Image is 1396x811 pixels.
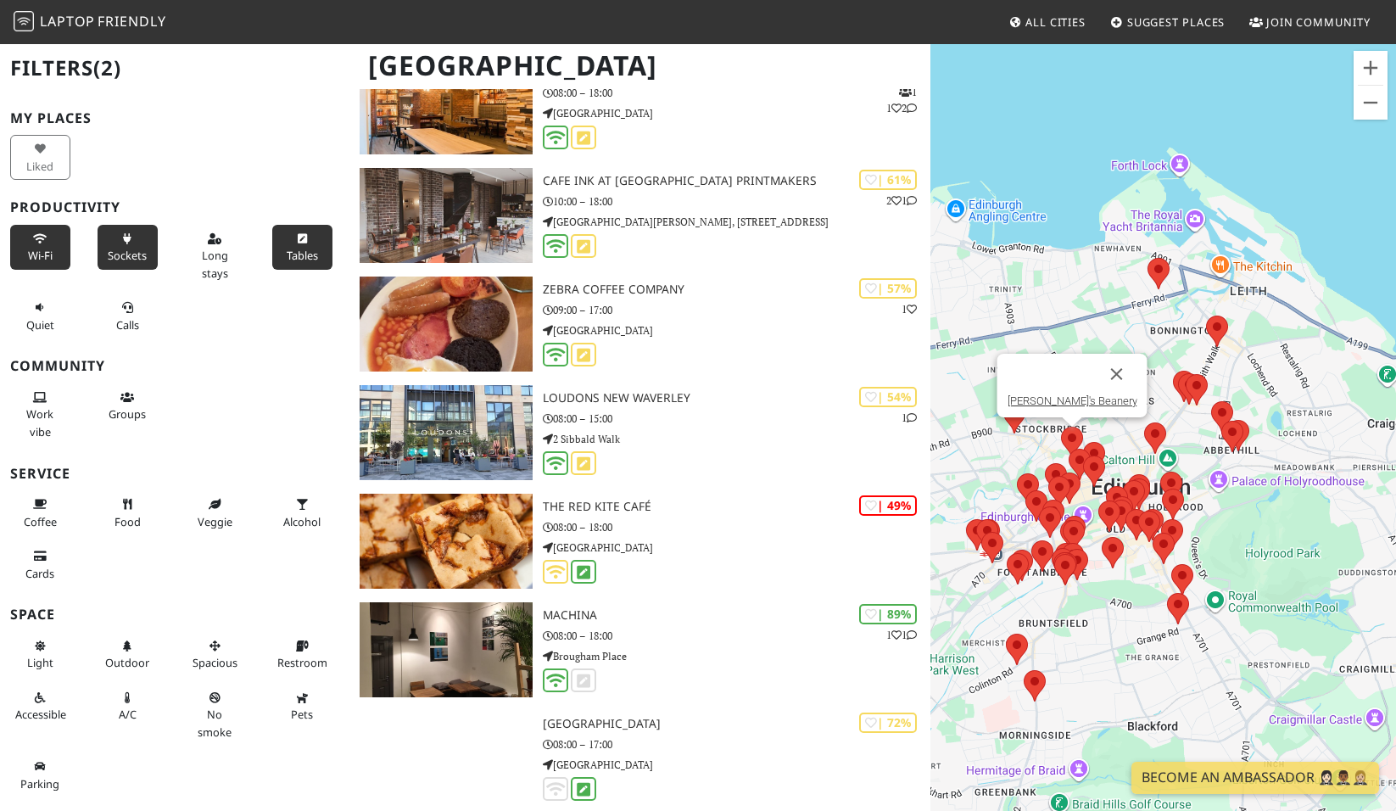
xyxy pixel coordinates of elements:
[10,542,70,587] button: Cards
[198,514,232,529] span: Veggie
[109,406,146,422] span: Group tables
[543,736,930,752] p: 08:00 – 17:00
[543,322,930,338] p: [GEOGRAPHIC_DATA]
[1025,14,1086,30] span: All Cities
[291,707,313,722] span: Pet friendly
[98,490,158,535] button: Food
[543,193,930,210] p: 10:00 – 18:00
[1103,7,1232,37] a: Suggest Places
[119,707,137,722] span: Air conditioned
[10,110,339,126] h3: My Places
[272,490,332,535] button: Alcohol
[277,655,327,670] span: Restroom
[859,278,917,298] div: | 57%
[360,494,533,589] img: The Red Kite Café
[40,12,95,31] span: Laptop
[20,776,59,791] span: Parking
[886,627,917,643] p: 1 1
[360,277,533,372] img: Zebra Coffee Company
[185,684,245,746] button: No smoke
[543,105,930,121] p: [GEOGRAPHIC_DATA]
[24,514,57,529] span: Coffee
[198,707,232,739] span: Smoke free
[543,717,930,731] h3: [GEOGRAPHIC_DATA]
[287,248,318,263] span: Work-friendly tables
[10,466,339,482] h3: Service
[108,248,147,263] span: Power sockets
[543,628,930,644] p: 08:00 – 18:00
[272,684,332,729] button: Pets
[1131,762,1379,794] a: Become an Ambassador 🤵🏻‍♀️🤵🏾‍♂️🤵🏼‍♀️
[272,225,332,270] button: Tables
[543,391,930,405] h3: Loudons New Waverley
[10,294,70,338] button: Quiet
[543,608,930,623] h3: Machina
[98,225,158,270] button: Sockets
[15,707,66,722] span: Accessible
[886,193,917,209] p: 2 1
[116,317,139,333] span: Video/audio calls
[859,170,917,189] div: | 61%
[202,248,228,280] span: Long stays
[349,711,931,803] a: | 72% [GEOGRAPHIC_DATA] 08:00 – 17:00 [GEOGRAPHIC_DATA]
[360,168,533,263] img: Cafe Ink at Edinburgh Printmakers
[859,713,917,732] div: | 72%
[283,514,321,529] span: Alcohol
[105,655,149,670] span: Outdoor area
[360,385,533,480] img: Loudons New Waverley
[543,540,930,556] p: [GEOGRAPHIC_DATA]
[14,8,166,37] a: LaptopFriendly LaptopFriendly
[114,514,141,529] span: Food
[10,42,339,94] h2: Filters
[349,602,931,697] a: Machina | 89% 11 Machina 08:00 – 18:00 Brougham Place
[543,519,930,535] p: 08:00 – 18:00
[349,494,931,589] a: The Red Kite Café | 49% The Red Kite Café 08:00 – 18:00 [GEOGRAPHIC_DATA]
[10,607,339,623] h3: Space
[10,632,70,677] button: Light
[543,500,930,514] h3: The Red Kite Café
[98,632,158,677] button: Outdoor
[543,214,930,230] p: [GEOGRAPHIC_DATA][PERSON_NAME], [STREET_ADDRESS]
[859,604,917,624] div: | 89%
[1007,394,1136,407] a: [PERSON_NAME]'s Beanery
[1354,86,1388,120] button: Zoom out
[98,12,165,31] span: Friendly
[1266,14,1371,30] span: Join Community
[26,317,54,333] span: Quiet
[1242,7,1377,37] a: Join Community
[10,199,339,215] h3: Productivity
[859,495,917,515] div: | 49%
[543,174,930,188] h3: Cafe Ink at [GEOGRAPHIC_DATA] Printmakers
[26,406,53,439] span: People working
[349,168,931,263] a: Cafe Ink at Edinburgh Printmakers | 61% 21 Cafe Ink at [GEOGRAPHIC_DATA] Printmakers 10:00 – 18:0...
[185,225,245,287] button: Long stays
[355,42,928,89] h1: [GEOGRAPHIC_DATA]
[93,53,121,81] span: (2)
[272,632,332,677] button: Restroom
[27,655,53,670] span: Natural light
[1354,51,1388,85] button: Zoom in
[25,566,54,581] span: Credit cards
[1002,7,1092,37] a: All Cities
[98,383,158,428] button: Groups
[1127,14,1226,30] span: Suggest Places
[902,301,917,317] p: 1
[859,387,917,406] div: | 54%
[543,648,930,664] p: Brougham Place
[10,752,70,797] button: Parking
[360,602,533,697] img: Machina
[543,431,930,447] p: 2 Sibbald Walk
[28,248,53,263] span: Stable Wi-Fi
[10,225,70,270] button: Wi-Fi
[193,655,237,670] span: Spacious
[1096,354,1136,394] button: Close
[14,11,34,31] img: LaptopFriendly
[185,632,245,677] button: Spacious
[349,385,931,480] a: Loudons New Waverley | 54% 1 Loudons New Waverley 08:00 – 15:00 2 Sibbald Walk
[543,411,930,427] p: 08:00 – 15:00
[349,277,931,372] a: Zebra Coffee Company | 57% 1 Zebra Coffee Company 09:00 – 17:00 [GEOGRAPHIC_DATA]
[543,282,930,297] h3: Zebra Coffee Company
[543,757,930,773] p: [GEOGRAPHIC_DATA]
[98,684,158,729] button: A/C
[185,490,245,535] button: Veggie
